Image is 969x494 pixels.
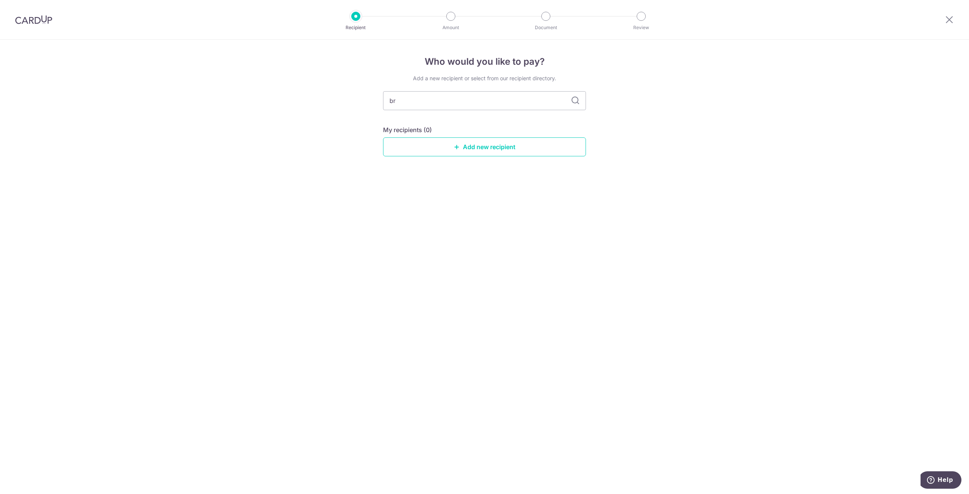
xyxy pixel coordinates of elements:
a: Add new recipient [383,137,586,156]
p: Amount [423,24,479,31]
h4: Who would you like to pay? [383,55,586,69]
p: Document [518,24,574,31]
h5: My recipients (0) [383,125,432,134]
iframe: Opens a widget where you can find more information [921,471,961,490]
div: Add a new recipient or select from our recipient directory. [383,75,586,82]
p: Review [613,24,669,31]
img: CardUp [15,15,52,24]
input: Search for any recipient here [383,91,586,110]
p: Recipient [328,24,384,31]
